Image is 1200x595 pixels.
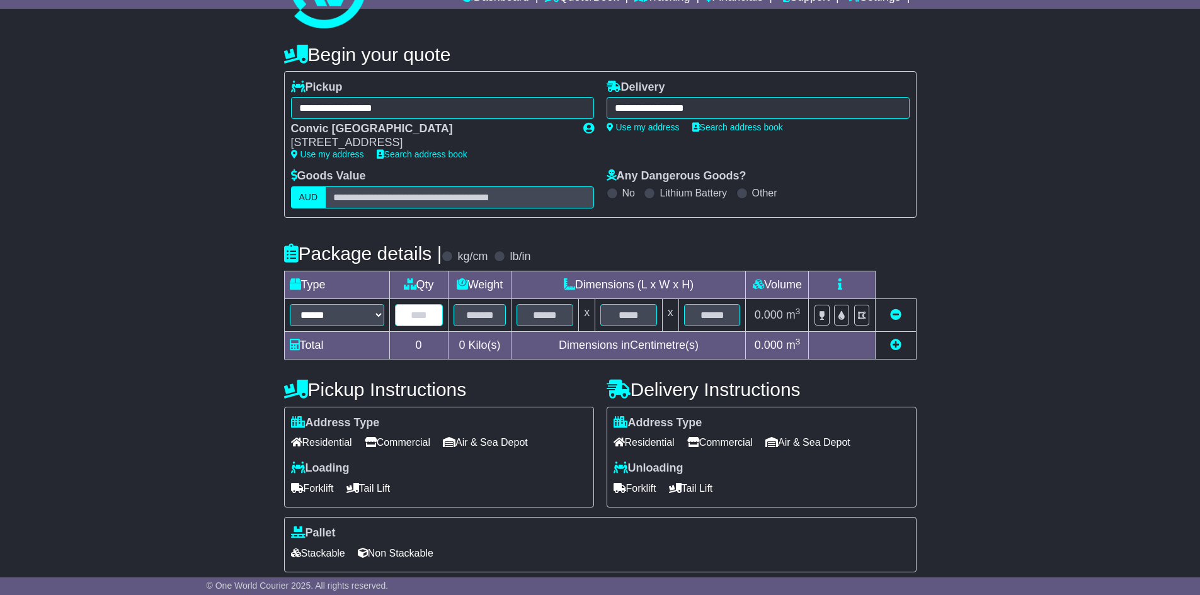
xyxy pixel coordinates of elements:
label: Loading [291,462,350,475]
span: Commercial [687,433,753,452]
span: 0.000 [755,339,783,351]
span: Air & Sea Depot [443,433,528,452]
span: 0.000 [755,309,783,321]
sup: 3 [796,337,801,346]
td: Kilo(s) [448,331,511,359]
td: Dimensions (L x W x H) [511,271,746,298]
h4: Delivery Instructions [607,379,917,400]
sup: 3 [796,307,801,316]
a: Search address book [377,149,467,159]
span: Residential [614,433,675,452]
a: Use my address [291,149,364,159]
label: Any Dangerous Goods? [607,169,746,183]
div: [STREET_ADDRESS] [291,136,571,150]
h4: Pickup Instructions [284,379,594,400]
td: 0 [389,331,448,359]
span: © One World Courier 2025. All rights reserved. [207,581,389,591]
label: Address Type [614,416,702,430]
a: Use my address [607,122,680,132]
span: m [786,309,801,321]
label: kg/cm [457,250,488,264]
td: Weight [448,271,511,298]
div: Convic [GEOGRAPHIC_DATA] [291,122,571,136]
span: 0 [459,339,465,351]
a: Remove this item [890,309,901,321]
span: Tail Lift [669,479,713,498]
a: Add new item [890,339,901,351]
label: lb/in [510,250,530,264]
label: Goods Value [291,169,366,183]
span: Non Stackable [358,543,433,563]
span: Residential [291,433,352,452]
label: Unloading [614,462,683,475]
td: Qty [389,271,448,298]
label: Delivery [607,81,665,94]
span: Air & Sea Depot [765,433,850,452]
a: Search address book [692,122,783,132]
h4: Package details | [284,243,442,264]
span: Forklift [291,479,334,498]
td: Total [284,331,389,359]
label: Other [752,187,777,199]
span: Stackable [291,543,345,563]
label: Pickup [291,81,343,94]
label: AUD [291,186,326,208]
span: Commercial [365,433,430,452]
h4: Begin your quote [284,44,917,65]
td: Dimensions in Centimetre(s) [511,331,746,359]
td: Volume [746,271,809,298]
td: Type [284,271,389,298]
td: x [662,298,678,331]
span: Forklift [614,479,656,498]
label: Address Type [291,416,380,430]
label: Pallet [291,526,336,540]
span: Tail Lift [346,479,391,498]
label: No [622,187,635,199]
td: x [579,298,595,331]
label: Lithium Battery [660,187,727,199]
span: m [786,339,801,351]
